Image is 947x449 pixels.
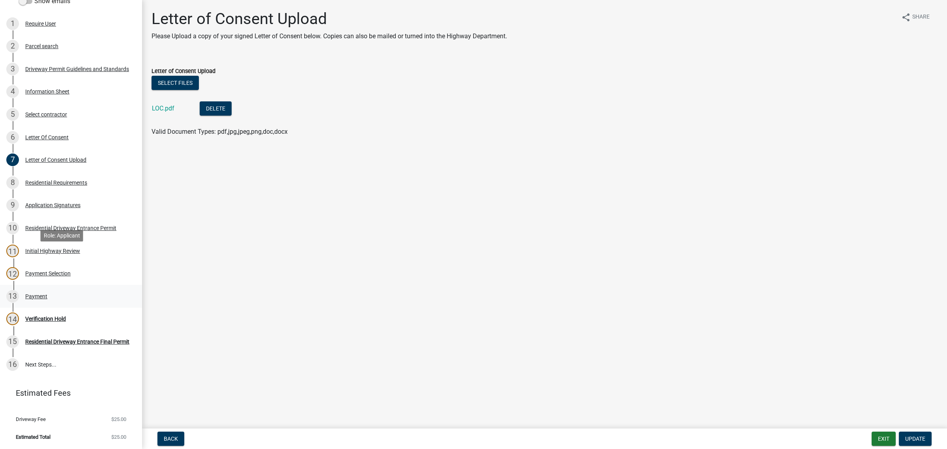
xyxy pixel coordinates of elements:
i: share [901,13,911,22]
div: 12 [6,267,19,280]
div: Payment Selection [25,271,71,276]
div: Role: Applicant [41,230,83,241]
div: 15 [6,335,19,348]
div: 13 [6,290,19,303]
div: 5 [6,108,19,121]
button: Exit [872,432,896,446]
div: 4 [6,85,19,98]
div: 9 [6,199,19,211]
div: 1 [6,17,19,30]
div: Letter Of Consent [25,135,69,140]
div: Residential Driveway Entrance Permit [25,225,116,231]
wm-modal-confirm: Delete Document [200,105,232,113]
span: Share [912,13,930,22]
div: Residential Driveway Entrance Final Permit [25,339,129,344]
button: Back [157,432,184,446]
span: Update [905,436,925,442]
div: 10 [6,222,19,234]
a: LOC.pdf [152,105,174,112]
span: Back [164,436,178,442]
button: Update [899,432,932,446]
button: Delete [200,101,232,116]
div: 8 [6,176,19,189]
div: 16 [6,358,19,371]
div: 7 [6,153,19,166]
div: Select contractor [25,112,67,117]
span: Valid Document Types: pdf,jpg,jpeg,png,doc,docx [152,128,288,135]
span: $25.00 [111,434,126,440]
div: 6 [6,131,19,144]
div: Application Signatures [25,202,80,208]
button: Select files [152,76,199,90]
p: Please Upload a copy of your signed Letter of Consent below. Copies can also be mailed or turned ... [152,32,507,41]
div: Driveway Permit Guidelines and Standards [25,66,129,72]
a: Estimated Fees [6,385,129,401]
button: shareShare [895,9,936,25]
div: Information Sheet [25,89,69,94]
span: Driveway Fee [16,417,46,422]
span: $25.00 [111,417,126,422]
div: Payment [25,294,47,299]
div: Verification Hold [25,316,66,322]
h1: Letter of Consent Upload [152,9,507,28]
div: 11 [6,245,19,257]
label: Letter of Consent Upload [152,69,215,74]
div: Residential Requirements [25,180,87,185]
div: 14 [6,312,19,325]
div: Initial Highway Review [25,248,80,254]
div: Require User [25,21,56,26]
div: 2 [6,40,19,52]
div: Letter of Consent Upload [25,157,86,163]
div: Parcel search [25,43,58,49]
div: 3 [6,63,19,75]
span: Estimated Total [16,434,51,440]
